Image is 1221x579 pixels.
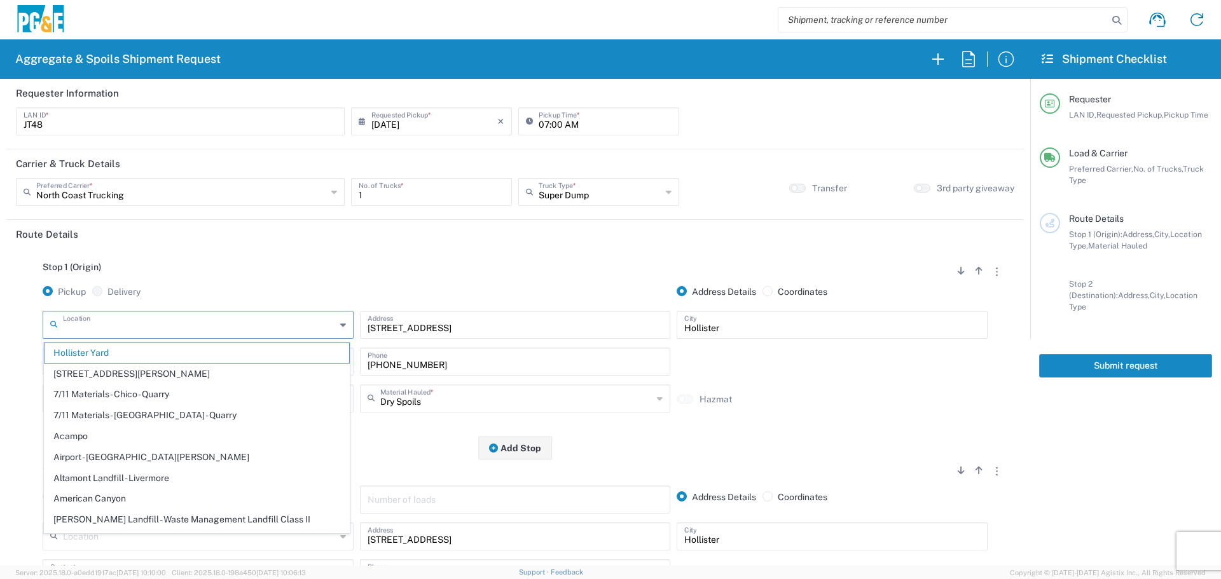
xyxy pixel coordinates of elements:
span: Stop 1 (Origin): [1069,229,1122,239]
span: City, [1154,229,1170,239]
label: Address Details [677,286,756,297]
button: Submit request [1039,354,1212,378]
img: pge [15,5,66,35]
h2: Aggregate & Spoils Shipment Request [15,51,221,67]
i: × [497,111,504,132]
span: [STREET_ADDRESS][PERSON_NAME] [45,364,349,384]
span: Address, [1118,290,1150,300]
span: Stop 2 (Destination) [43,461,125,472]
span: [DATE] 10:10:00 [116,569,166,576]
h2: Requester Information [16,87,119,100]
span: Requester [1069,94,1111,104]
span: Altamont Landfill - Livermore [45,468,349,488]
span: Preferred Carrier, [1069,164,1133,174]
h2: Route Details [16,228,78,241]
label: Hazmat [700,393,732,405]
span: 7/11 Materials - Chico - Quarry [45,385,349,404]
label: Coordinates [762,286,827,297]
span: Antioch Building Materials [45,531,349,550]
span: No. of Trucks, [1133,164,1183,174]
span: Stop 2 (Destination): [1069,279,1118,300]
label: 3rd party giveaway [937,182,1014,194]
span: Load & Carrier [1069,148,1128,158]
label: Coordinates [762,491,827,503]
a: Feedback [551,568,583,576]
span: Address, [1122,229,1154,239]
span: Acampo [45,426,349,446]
button: Add Stop [478,436,552,460]
span: Pickup Time [1164,110,1208,119]
span: Requested Pickup, [1096,110,1164,119]
span: Airport - [GEOGRAPHIC_DATA][PERSON_NAME] [45,447,349,467]
label: Address Details [677,491,756,503]
h2: Carrier & Truck Details [16,158,120,170]
span: 7/11 Materials - [GEOGRAPHIC_DATA] - Quarry [45,405,349,425]
span: [DATE] 10:06:13 [256,569,306,576]
span: Route Details [1069,214,1124,224]
span: City, [1150,290,1166,300]
a: Support [519,568,551,576]
span: Hollister Yard [45,343,349,363]
span: Client: 2025.18.0-198a450 [172,569,306,576]
span: American Canyon [45,489,349,508]
span: Stop 1 (Origin) [43,262,101,272]
input: Shipment, tracking or reference number [778,8,1108,32]
h2: Shipment Checklist [1042,51,1167,67]
span: Copyright © [DATE]-[DATE] Agistix Inc., All Rights Reserved [1010,567,1206,578]
span: Server: 2025.18.0-a0edd1917ac [15,569,166,576]
span: Material Hauled [1088,241,1147,250]
label: Transfer [812,182,847,194]
span: [PERSON_NAME] Landfill - Waste Management Landfill Class II [45,510,349,529]
span: LAN ID, [1069,110,1096,119]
